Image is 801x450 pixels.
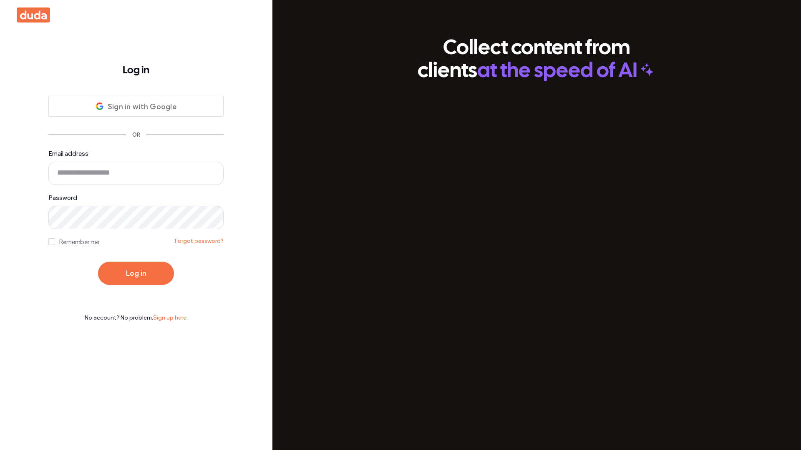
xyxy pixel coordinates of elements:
input: Password [48,206,224,229]
input: Email address [48,162,224,185]
a: Sign up here. [153,314,188,321]
div: Collect content from clients [413,37,660,83]
label: Remember me [48,237,99,247]
a: Sign in with Google [48,96,224,117]
label: Email address [48,148,224,185]
button: Log in [98,262,174,285]
label: Password [48,192,224,229]
div: No account? No problem. [48,314,224,322]
span: at the speed of AI [477,60,637,83]
a: Forgot password? [175,237,224,245]
div: OR [126,132,147,138]
h1: Log in [48,62,224,79]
